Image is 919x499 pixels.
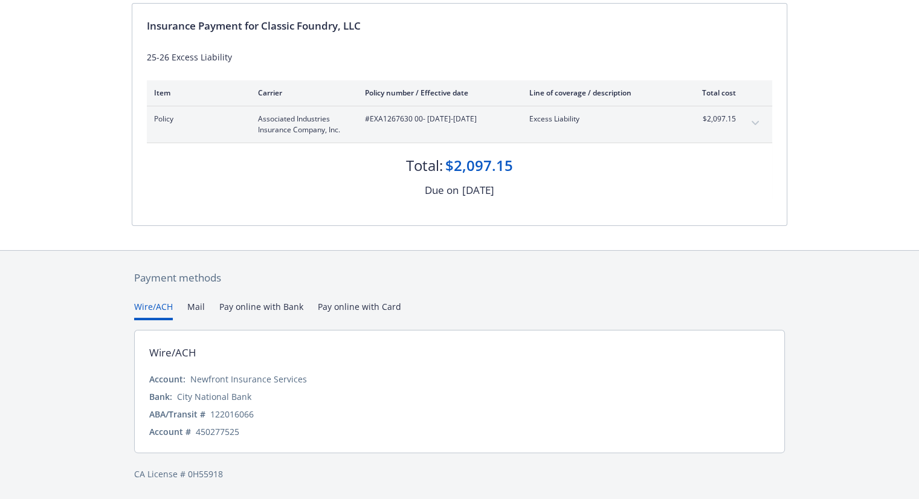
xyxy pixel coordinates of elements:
[177,390,251,403] div: City National Bank
[149,425,191,438] div: Account #
[149,390,172,403] div: Bank:
[462,182,494,198] div: [DATE]
[258,88,346,98] div: Carrier
[365,88,510,98] div: Policy number / Effective date
[529,114,671,124] span: Excess Liability
[196,425,239,438] div: 450277525
[365,114,510,124] span: #EXA1267630 00 - [DATE]-[DATE]
[149,373,185,385] div: Account:
[425,182,459,198] div: Due on
[746,114,765,133] button: expand content
[445,155,513,176] div: $2,097.15
[134,270,785,286] div: Payment methods
[258,114,346,135] span: Associated Industries Insurance Company, Inc.
[147,18,772,34] div: Insurance Payment for Classic Foundry, LLC
[147,51,772,63] div: 25-26 Excess Liability
[134,300,173,320] button: Wire/ACH
[529,88,671,98] div: Line of coverage / description
[210,408,254,420] div: 122016066
[406,155,443,176] div: Total:
[134,468,785,480] div: CA License # 0H55918
[154,88,239,98] div: Item
[154,114,239,124] span: Policy
[190,373,307,385] div: Newfront Insurance Services
[318,300,401,320] button: Pay online with Card
[187,300,205,320] button: Mail
[149,345,196,361] div: Wire/ACH
[147,106,772,143] div: PolicyAssociated Industries Insurance Company, Inc.#EXA1267630 00- [DATE]-[DATE]Excess Liability$...
[219,300,303,320] button: Pay online with Bank
[691,114,736,124] span: $2,097.15
[149,408,205,420] div: ABA/Transit #
[691,88,736,98] div: Total cost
